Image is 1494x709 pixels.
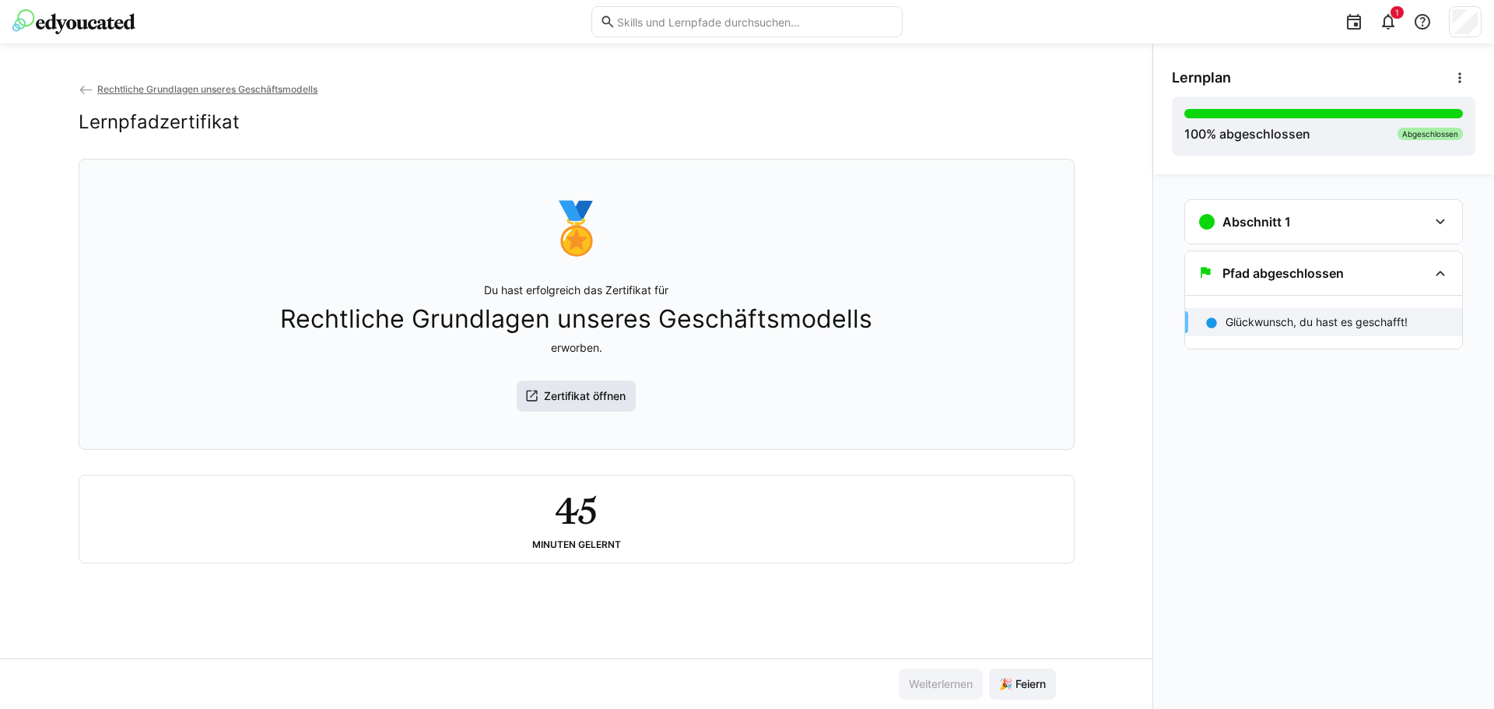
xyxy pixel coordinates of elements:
p: Glückwunsch, du hast es geschafft! [1226,314,1408,330]
span: Rechtliche Grundlagen unseres Geschäftsmodells [280,304,872,334]
span: 1 [1395,8,1399,17]
h2: Lernpfadzertifikat [79,111,240,134]
a: Rechtliche Grundlagen unseres Geschäftsmodells [79,83,318,95]
div: Minuten gelernt [532,539,621,550]
p: Du hast erfolgreich das Zertifikat für erworben. [280,283,872,356]
span: 100 [1184,126,1206,142]
h2: 45 [555,488,597,533]
button: Zertifikat öffnen [517,381,637,412]
button: Weiterlernen [899,669,983,700]
span: Weiterlernen [907,676,975,692]
div: 🏅 [545,197,608,258]
span: Lernplan [1172,69,1231,86]
h3: Pfad abgeschlossen [1222,265,1344,281]
input: Skills und Lernpfade durchsuchen… [615,15,894,29]
span: 🎉 Feiern [997,676,1048,692]
span: Rechtliche Grundlagen unseres Geschäftsmodells [97,83,317,95]
div: % abgeschlossen [1184,125,1310,143]
button: 🎉 Feiern [989,669,1056,700]
h3: Abschnitt 1 [1222,214,1291,230]
div: Abgeschlossen [1398,128,1463,140]
span: Zertifikat öffnen [542,388,628,404]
